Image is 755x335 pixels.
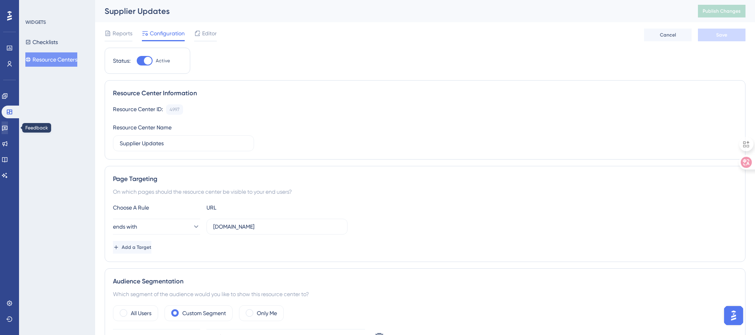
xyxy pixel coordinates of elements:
div: WIDGETS [25,19,46,25]
div: Supplier Updates [105,6,678,17]
div: Resource Center ID: [113,104,163,115]
span: Editor [202,29,217,38]
div: URL [206,203,294,212]
span: Publish Changes [703,8,741,14]
iframe: UserGuiding AI Assistant Launcher [722,304,745,327]
div: Audience Segmentation [113,277,737,286]
div: On which pages should the resource center be visible to your end users? [113,187,737,196]
div: Page Targeting [113,174,737,184]
span: Active [156,58,170,64]
label: All Users [131,308,151,318]
label: Custom Segment [182,308,226,318]
button: Resource Centers [25,52,77,67]
span: Cancel [660,32,676,38]
button: Save [698,29,745,41]
button: ends with [113,219,200,235]
span: Configuration [150,29,185,38]
div: Which segment of the audience would you like to show this resource center to? [113,289,737,299]
button: Cancel [644,29,692,41]
div: Resource Center Information [113,89,737,98]
button: Add a Target [113,241,151,254]
span: Save [716,32,727,38]
div: Resource Center Name [113,123,172,132]
span: ends with [113,222,137,231]
div: 4997 [170,106,180,113]
button: Checklists [25,35,58,49]
div: Status: [113,56,130,65]
div: Choose A Rule [113,203,200,212]
label: Only Me [257,308,277,318]
span: Reports [113,29,132,38]
input: Type your Resource Center name [120,139,247,148]
span: Add a Target [122,244,151,250]
button: Publish Changes [698,5,745,17]
input: yourwebsite.com/path [213,222,341,231]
